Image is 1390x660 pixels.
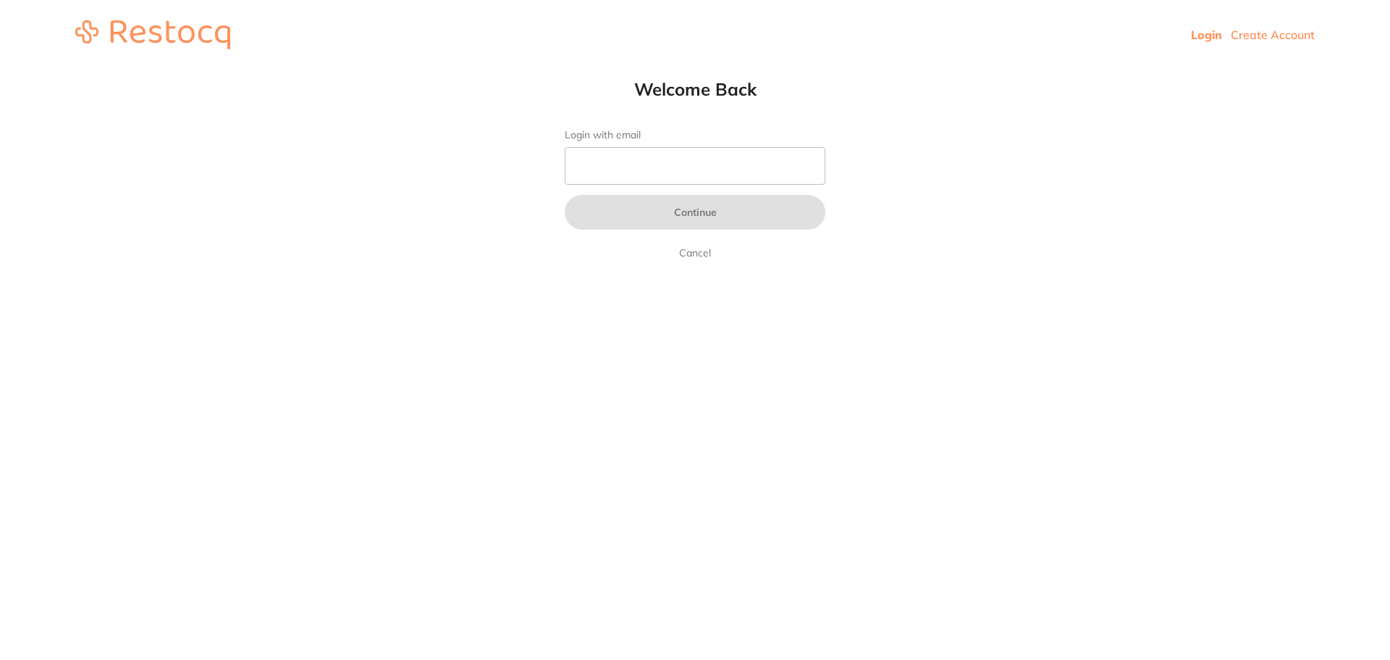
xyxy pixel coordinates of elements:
button: Continue [565,195,825,230]
a: Cancel [676,244,714,262]
label: Login with email [565,129,825,141]
a: Login [1191,28,1222,42]
img: restocq_logo.svg [75,20,230,49]
a: Create Account [1231,28,1315,42]
h1: Welcome Back [536,78,854,100]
